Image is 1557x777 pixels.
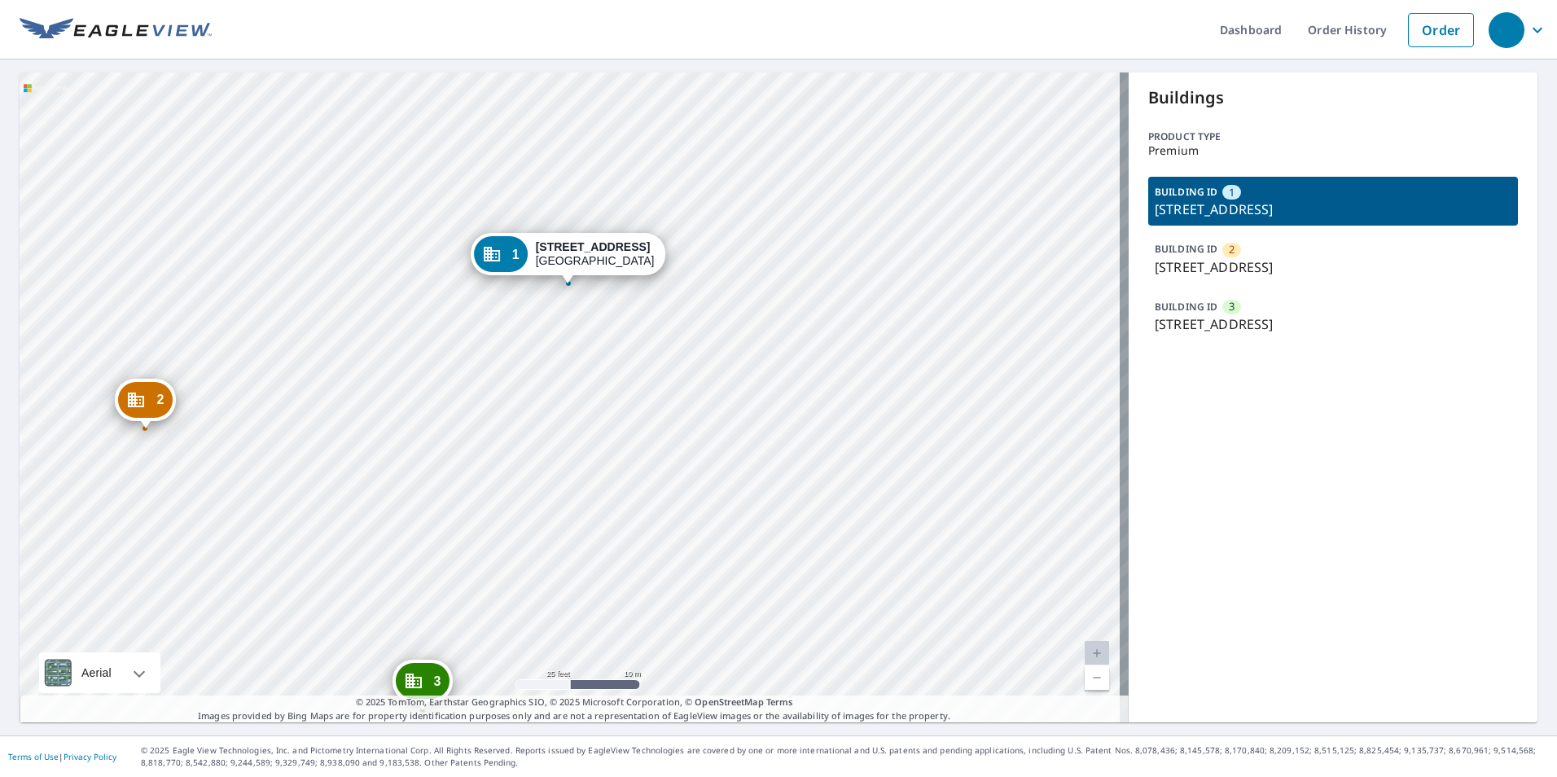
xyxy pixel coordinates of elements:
a: Privacy Policy [64,751,116,762]
a: Terms of Use [8,751,59,762]
strong: [STREET_ADDRESS] [536,240,651,253]
span: 2 [156,393,164,406]
p: [STREET_ADDRESS] [1155,314,1511,334]
span: 3 [1229,299,1235,314]
p: Buildings [1148,86,1518,110]
div: Aerial [39,652,160,693]
p: BUILDING ID [1155,185,1217,199]
p: | [8,752,116,762]
span: 1 [512,248,520,261]
p: BUILDING ID [1155,300,1217,314]
a: Current Level 20, Zoom In Disabled [1085,641,1109,665]
img: EV Logo [20,18,212,42]
span: 1 [1229,185,1235,200]
a: Current Level 20, Zoom Out [1085,665,1109,690]
p: Premium [1148,144,1518,157]
span: 2 [1229,242,1235,257]
p: Product type [1148,129,1518,144]
div: Aerial [77,652,116,693]
a: Order [1408,13,1474,47]
p: BUILDING ID [1155,242,1217,256]
span: 3 [434,675,441,687]
a: Terms [766,696,793,708]
p: [STREET_ADDRESS] [1155,257,1511,277]
div: Dropped pin, building 3, Commercial property, 1756 Pear St Harrisonburg, VA 22801 [393,660,453,710]
div: Dropped pin, building 1, Commercial property, 1750 Pear St Harrisonburg, VA 22801 [471,233,666,283]
div: Dropped pin, building 2, Commercial property, 1754 Pear St Harrisonburg, VA 22801 [115,379,175,429]
p: © 2025 Eagle View Technologies, Inc. and Pictometry International Corp. All Rights Reserved. Repo... [141,744,1549,769]
a: OpenStreetMap [695,696,763,708]
p: [STREET_ADDRESS] [1155,200,1511,219]
span: © 2025 TomTom, Earthstar Geographics SIO, © 2025 Microsoft Corporation, © [356,696,793,709]
div: [GEOGRAPHIC_DATA] [536,240,655,268]
p: Images provided by Bing Maps are for property identification purposes only and are not a represen... [20,696,1129,722]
